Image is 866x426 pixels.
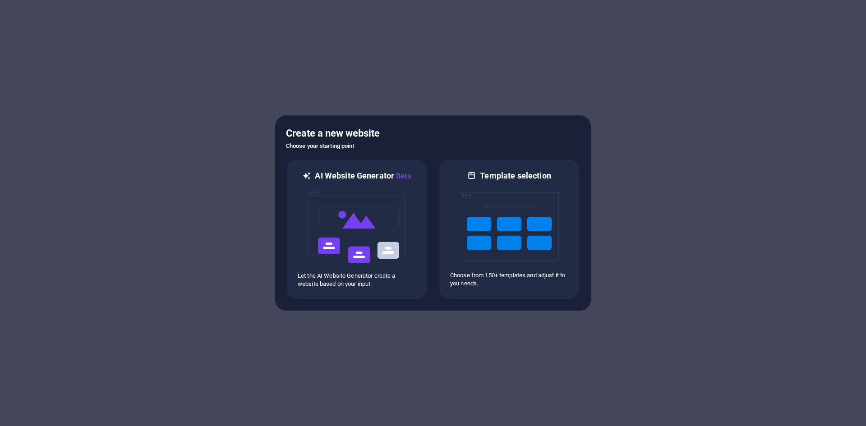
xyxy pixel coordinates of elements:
[307,182,406,272] img: ai
[298,272,416,288] p: Let the AI Website Generator create a website based on your input.
[315,170,411,182] h6: AI Website Generator
[286,126,580,141] h5: Create a new website
[450,271,568,288] p: Choose from 150+ templates and adjust it to you needs.
[480,170,551,181] h6: Template selection
[438,159,580,300] div: Template selectionChoose from 150+ templates and adjust it to you needs.
[286,159,428,300] div: AI Website GeneratorBetaaiLet the AI Website Generator create a website based on your input.
[286,141,580,151] h6: Choose your starting point
[394,172,411,180] span: Beta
